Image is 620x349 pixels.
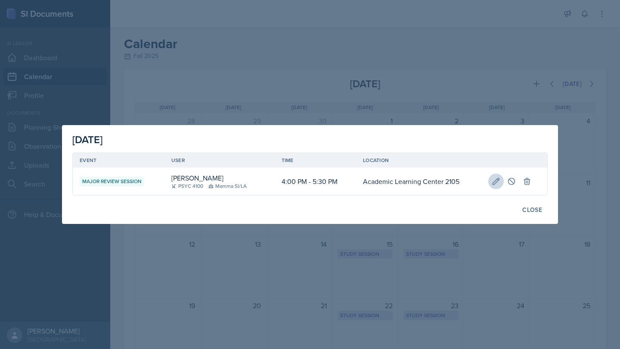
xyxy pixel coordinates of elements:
div: [DATE] [72,132,548,147]
div: [PERSON_NAME] [171,173,223,183]
button: Close [517,202,548,217]
th: User [164,153,275,168]
th: Location [356,153,485,168]
div: Major Review Session [80,177,144,186]
th: Time [275,153,356,168]
th: Event [73,153,164,168]
div: PSYC 4100 [171,182,203,190]
td: 4:00 PM - 5:30 PM [275,168,356,195]
div: Close [522,206,542,213]
td: Academic Learning Center 2105 [356,168,485,195]
div: Mamma SI/LA [208,182,247,190]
